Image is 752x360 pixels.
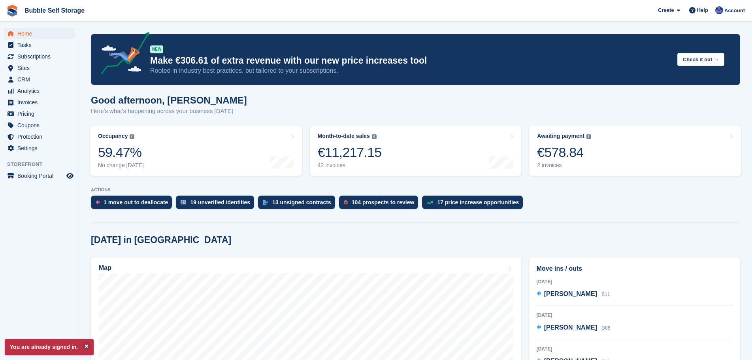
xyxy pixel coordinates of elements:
[422,196,527,213] a: 17 price increase opportunities
[5,339,94,355] p: You are already signed in.
[4,170,75,181] a: menu
[98,162,144,169] div: No change [DATE]
[17,74,65,85] span: CRM
[4,28,75,39] a: menu
[318,144,382,160] div: €11,217.15
[537,323,611,333] a: [PERSON_NAME] D06
[4,97,75,108] a: menu
[339,196,422,213] a: 104 prospects to review
[91,95,247,106] h1: Good afternoon, [PERSON_NAME]
[272,199,331,205] div: 13 unsigned contracts
[91,235,231,245] h2: [DATE] in [GEOGRAPHIC_DATA]
[91,196,176,213] a: 1 move out to deallocate
[17,143,65,154] span: Settings
[17,108,65,119] span: Pricing
[4,74,75,85] a: menu
[601,292,610,297] span: B11
[181,200,186,205] img: verify_identity-adf6edd0f0f0b5bbfe63781bf79b02c33cf7c696d77639b501bdc392416b5a36.svg
[150,66,671,75] p: Rooted in industry best practices, but tailored to your subscriptions.
[537,278,733,285] div: [DATE]
[715,6,723,14] img: Stuart Jackson
[91,187,740,192] p: ACTIONS
[96,200,100,205] img: move_outs_to_deallocate_icon-f764333ba52eb49d3ac5e1228854f67142a1ed5810a6f6cc68b1a99e826820c5.svg
[537,289,610,300] a: [PERSON_NAME] B11
[258,196,339,213] a: 13 unsigned contracts
[90,126,302,176] a: Occupancy 59.47% No change [DATE]
[529,126,741,176] a: Awaiting payment €578.84 2 invoices
[65,171,75,181] a: Preview store
[437,199,519,205] div: 17 price increase opportunities
[17,85,65,96] span: Analytics
[537,133,584,139] div: Awaiting payment
[4,85,75,96] a: menu
[352,199,415,205] div: 104 prospects to review
[4,62,75,74] a: menu
[537,162,591,169] div: 2 invoices
[98,133,128,139] div: Occupancy
[98,144,144,160] div: 59.47%
[6,5,18,17] img: stora-icon-8386f47178a22dfd0bd8f6a31ec36ba5ce8667c1dd55bd0f319d3a0aa187defe.svg
[427,201,433,204] img: price_increase_opportunities-93ffe204e8149a01c8c9dc8f82e8f89637d9d84a8eef4429ea346261dce0b2c0.svg
[4,120,75,131] a: menu
[318,162,382,169] div: 42 invoices
[17,170,65,181] span: Booking Portal
[104,199,168,205] div: 1 move out to deallocate
[4,108,75,119] a: menu
[697,6,708,14] span: Help
[310,126,522,176] a: Month-to-date sales €11,217.15 42 invoices
[17,97,65,108] span: Invoices
[658,6,674,14] span: Create
[318,133,370,139] div: Month-to-date sales
[7,160,79,168] span: Storefront
[537,144,591,160] div: €578.84
[150,45,163,53] div: NEW
[4,143,75,154] a: menu
[17,51,65,62] span: Subscriptions
[537,264,733,273] h2: Move ins / outs
[263,200,268,205] img: contract_signature_icon-13c848040528278c33f63329250d36e43548de30e8caae1d1a13099fd9432cc5.svg
[130,134,134,139] img: icon-info-grey-7440780725fd019a000dd9b08b2336e03edf1995a4989e88bcd33f0948082b44.svg
[17,28,65,39] span: Home
[544,290,597,297] span: [PERSON_NAME]
[94,32,150,77] img: price-adjustments-announcement-icon-8257ccfd72463d97f412b2fc003d46551f7dbcb40ab6d574587a9cd5c0d94...
[176,196,258,213] a: 19 unverified identities
[4,51,75,62] a: menu
[17,131,65,142] span: Protection
[586,134,591,139] img: icon-info-grey-7440780725fd019a000dd9b08b2336e03edf1995a4989e88bcd33f0948082b44.svg
[91,107,247,116] p: Here's what's happening across your business [DATE]
[601,325,610,331] span: D06
[344,200,348,205] img: prospect-51fa495bee0391a8d652442698ab0144808aea92771e9ea1ae160a38d050c398.svg
[537,345,733,352] div: [DATE]
[17,40,65,51] span: Tasks
[150,55,671,66] p: Make €306.61 of extra revenue with our new price increases tool
[4,40,75,51] a: menu
[677,53,724,66] button: Check it out →
[537,312,733,319] div: [DATE]
[17,120,65,131] span: Coupons
[372,134,377,139] img: icon-info-grey-7440780725fd019a000dd9b08b2336e03edf1995a4989e88bcd33f0948082b44.svg
[190,199,250,205] div: 19 unverified identities
[99,264,111,271] h2: Map
[4,131,75,142] a: menu
[544,324,597,331] span: [PERSON_NAME]
[17,62,65,74] span: Sites
[724,7,745,15] span: Account
[21,4,88,17] a: Bubble Self Storage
